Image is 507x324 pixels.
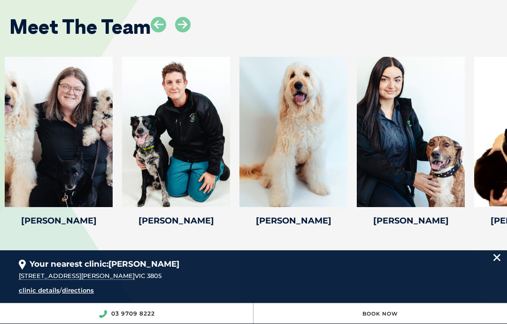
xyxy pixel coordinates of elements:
[493,254,500,261] img: location_close.svg
[362,310,398,317] a: Book Now
[111,310,155,317] a: 03 9709 8222
[5,216,113,225] h4: [PERSON_NAME]
[19,271,488,281] div: VIC 3805
[62,286,94,294] a: directions
[239,216,347,225] h4: [PERSON_NAME]
[99,310,107,318] img: location_phone.svg
[108,259,179,269] span: [PERSON_NAME]
[19,260,26,270] img: location_pin.svg
[9,17,151,37] h2: Meet The Team
[122,216,230,225] h4: [PERSON_NAME]
[357,216,465,225] h4: [PERSON_NAME]
[19,250,488,270] div: Your nearest clinic:
[19,286,60,294] a: clinic details
[19,285,300,296] div: /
